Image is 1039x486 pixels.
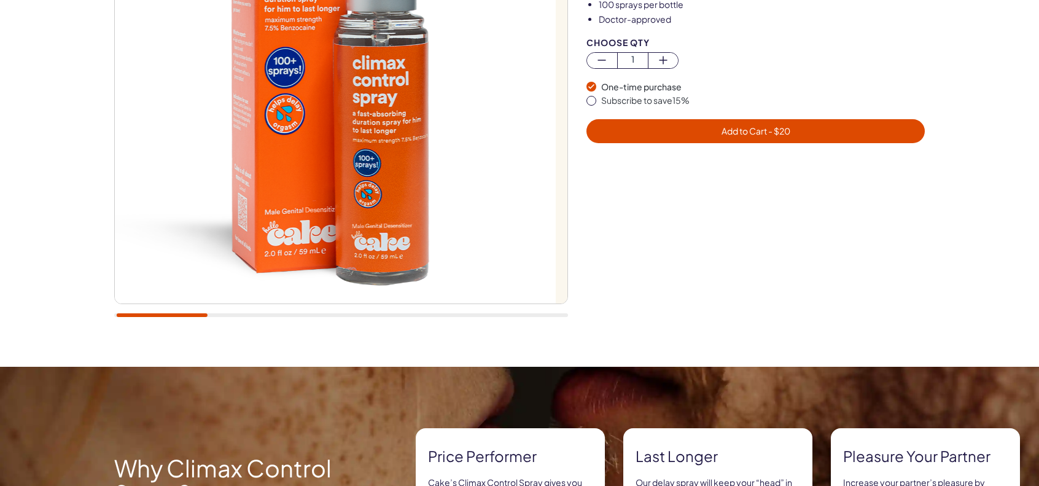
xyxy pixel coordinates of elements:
div: Choose Qty [586,38,925,47]
strong: Price performer [428,446,593,467]
li: Doctor-approved [599,14,925,26]
span: Add to Cart [722,125,790,136]
span: - $ 20 [767,125,790,136]
div: Subscribe to save 15 % [601,95,925,107]
span: 1 [618,53,648,67]
div: One-time purchase [601,81,925,93]
button: Add to Cart - $20 [586,119,925,143]
strong: Pleasure your partner [843,446,1008,467]
strong: Last longer [636,446,800,467]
